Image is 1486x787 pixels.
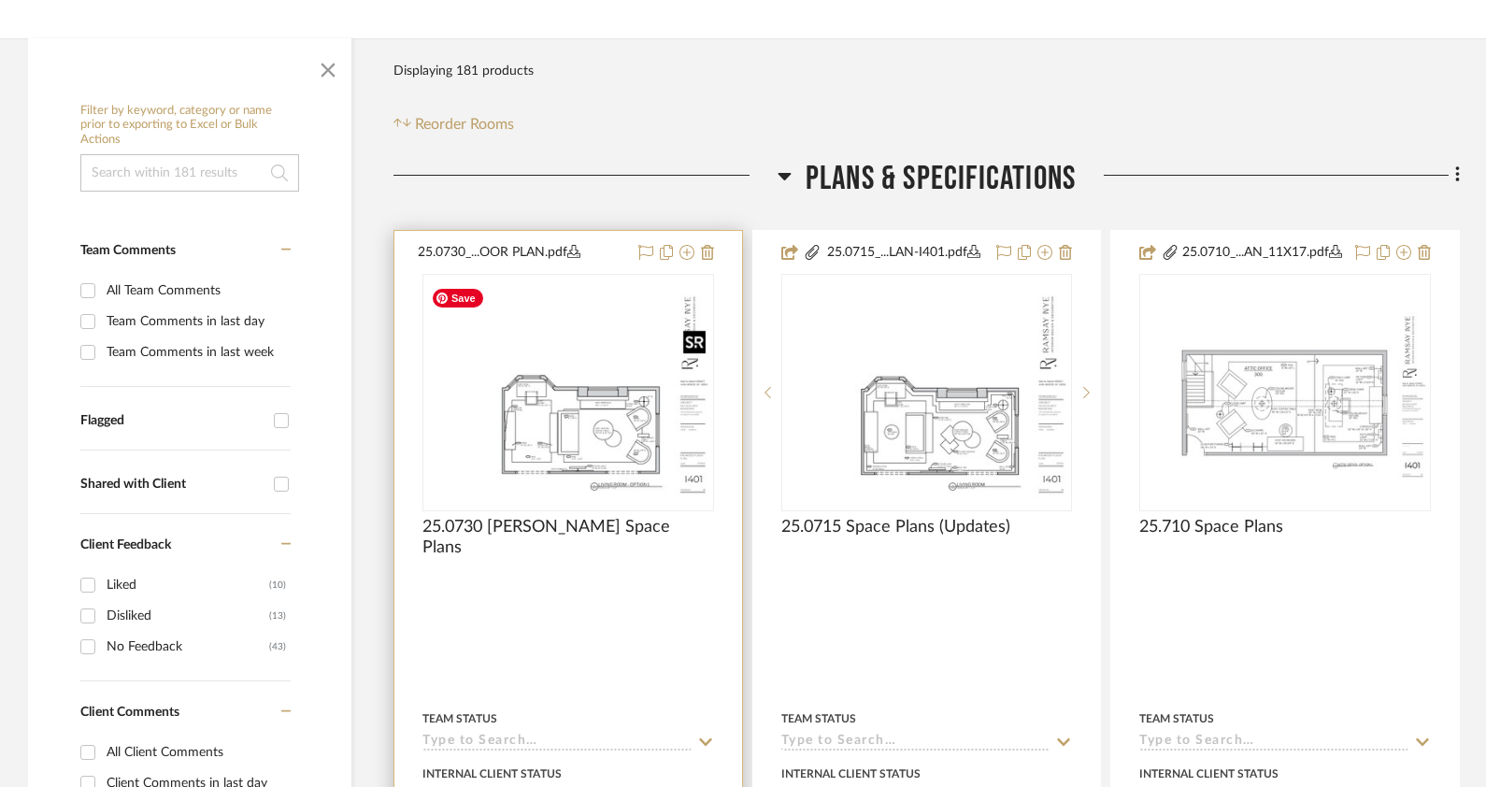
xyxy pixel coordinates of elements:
div: Liked [107,570,269,600]
input: Search within 181 results [80,154,299,192]
span: Reorder Rooms [415,113,514,136]
span: Plans & Specifications [806,159,1076,199]
span: 25.0730 [PERSON_NAME] Space Plans [422,517,714,558]
div: All Team Comments [107,276,286,306]
div: Internal Client Status [422,766,562,782]
div: 0 [423,275,713,510]
div: Team Comments in last day [107,307,286,336]
span: Team Comments [80,244,176,257]
div: (43) [269,632,286,662]
div: Team Comments in last week [107,337,286,367]
input: Type to Search… [781,734,1050,751]
div: Displaying 181 products [393,52,534,90]
h6: Filter by keyword, category or name prior to exporting to Excel or Bulk Actions [80,104,299,148]
button: 25.0715_...LAN-I401.pdf [822,242,986,265]
div: Disliked [107,601,269,631]
button: Close [309,48,347,85]
img: 25.710 Space Plans [1141,299,1429,485]
div: No Feedback [107,632,269,662]
div: (13) [269,601,286,631]
span: Save [433,289,483,308]
div: Shared with Client [80,477,264,493]
div: Team Status [1139,710,1214,727]
span: Client Comments [80,706,179,719]
button: Reorder Rooms [393,113,514,136]
div: (10) [269,570,286,600]
div: 0 [782,275,1072,510]
span: 25.0715 Space Plans (Updates) [781,517,1010,537]
div: Team Status [422,710,497,727]
button: 25.0710_...AN_11X17.pdf [1179,242,1344,265]
span: Client Feedback [80,538,171,551]
input: Type to Search… [1139,734,1408,751]
button: 25.0730_...OOR PLAN.pdf [418,242,627,265]
input: Type to Search… [422,734,692,751]
div: Flagged [80,413,264,429]
span: 25.710 Space Plans [1139,517,1283,537]
div: Internal Client Status [781,766,921,782]
div: Internal Client Status [1139,766,1279,782]
img: 25.0730 McCausland Space Plans [424,281,712,503]
div: Team Status [781,710,856,727]
div: All Client Comments [107,737,286,767]
img: 25.0715 Space Plans (Updates) [783,281,1071,503]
